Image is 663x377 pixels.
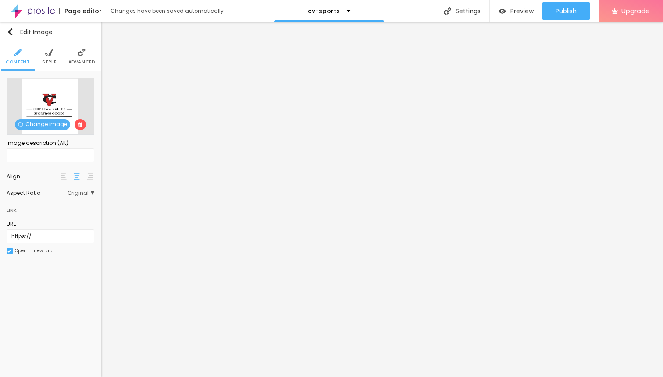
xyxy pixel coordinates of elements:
img: paragraph-center-align.svg [74,173,80,180]
img: Icone [14,49,22,56]
div: Open in new tab [15,249,52,253]
span: Preview [510,7,534,14]
div: Align [7,174,59,179]
span: Publish [556,7,577,14]
button: Publish [542,2,590,20]
button: Preview [490,2,542,20]
div: Link [7,200,94,216]
div: Edit Image [7,28,53,35]
div: Changes have been saved automatically [110,8,224,14]
img: Icone [78,49,86,56]
span: Style [42,60,57,64]
span: Content [6,60,30,64]
span: Original [68,190,94,196]
img: Icone [45,49,53,56]
p: cv-sports [308,8,340,14]
img: paragraph-left-align.svg [61,173,67,180]
div: Image description (Alt) [7,139,94,147]
img: Icone [18,122,23,127]
img: Icone [7,249,12,253]
span: Advanced [68,60,95,64]
iframe: Editor [101,22,663,377]
span: Upgrade [621,7,650,14]
span: Change image [15,119,70,130]
img: Icone [444,7,451,15]
img: paragraph-right-align.svg [87,173,93,180]
div: Link [7,205,17,215]
img: Icone [78,122,83,127]
div: URL [7,220,94,228]
img: Icone [7,28,14,35]
div: Aspect Ratio [7,190,68,196]
img: view-1.svg [499,7,506,15]
div: Page editor [59,8,102,14]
